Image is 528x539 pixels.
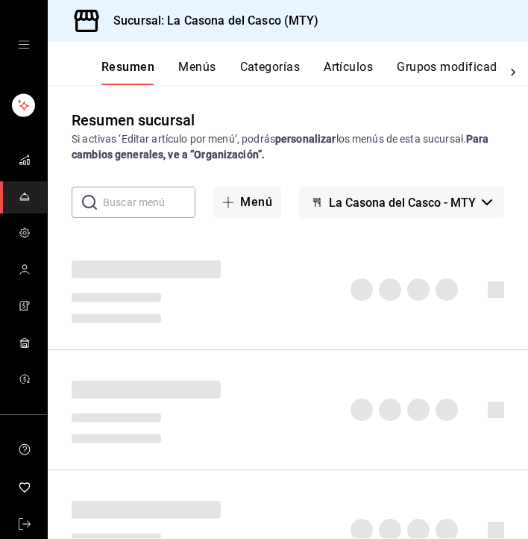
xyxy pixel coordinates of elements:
[18,39,30,51] button: open drawer
[101,12,319,30] h3: Sucursal: La Casona del Casco (MTY)
[72,109,195,131] div: Resumen sucursal
[101,60,498,85] div: navigation tabs
[213,187,281,218] button: Menú
[103,187,195,217] input: Buscar menú
[324,60,373,85] button: Artículos
[397,60,521,85] button: Grupos modificadores
[275,133,336,145] strong: personalizar
[329,196,476,210] span: La Casona del Casco - MTY
[178,60,216,85] button: Menús
[72,131,504,163] div: Si activas ‘Editar artículo por menú’, podrás los menús de esta sucursal.
[299,187,504,218] button: La Casona del Casco - MTY
[101,60,154,85] button: Resumen
[240,60,301,85] button: Categorías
